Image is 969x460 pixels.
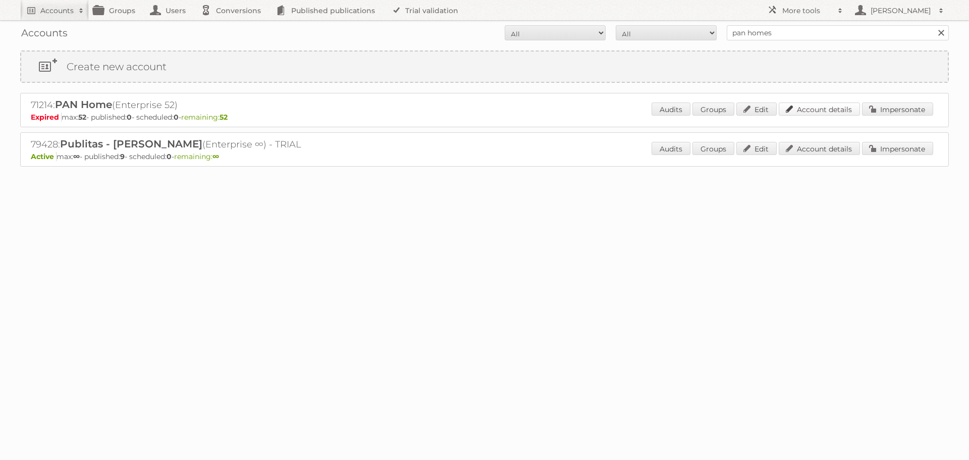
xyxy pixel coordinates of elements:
[779,103,860,116] a: Account details
[167,152,172,161] strong: 0
[31,138,384,151] h2: 79428: (Enterprise ∞) - TRIAL
[31,152,57,161] span: Active
[652,142,690,155] a: Audits
[120,152,125,161] strong: 9
[692,103,734,116] a: Groups
[220,113,228,122] strong: 52
[736,103,777,116] a: Edit
[60,138,202,150] span: Publitas - [PERSON_NAME]
[73,152,80,161] strong: ∞
[55,98,112,111] span: PAN Home
[21,52,948,82] a: Create new account
[31,113,938,122] p: max: - published: - scheduled: -
[174,113,179,122] strong: 0
[40,6,74,16] h2: Accounts
[31,113,62,122] span: Expired
[174,152,219,161] span: remaining:
[782,6,833,16] h2: More tools
[181,113,228,122] span: remaining:
[31,152,938,161] p: max: - published: - scheduled: -
[127,113,132,122] strong: 0
[78,113,86,122] strong: 52
[736,142,777,155] a: Edit
[692,142,734,155] a: Groups
[862,142,933,155] a: Impersonate
[868,6,934,16] h2: [PERSON_NAME]
[779,142,860,155] a: Account details
[652,103,690,116] a: Audits
[862,103,933,116] a: Impersonate
[212,152,219,161] strong: ∞
[31,98,384,112] h2: 71214: (Enterprise 52)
